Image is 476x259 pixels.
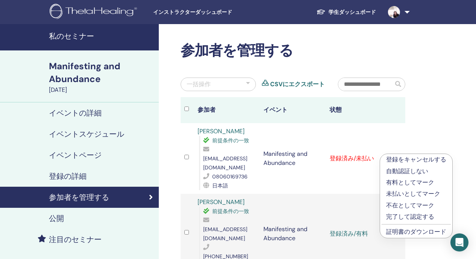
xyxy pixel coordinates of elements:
[212,182,228,189] span: 日本語
[153,8,266,16] span: インストラクターダッシュボード
[49,214,64,223] h4: 公開
[49,85,154,94] div: [DATE]
[49,60,154,85] div: Manifesting and Abundance
[386,212,446,221] p: 完了して認定する
[270,80,325,89] a: CSVにエクスポート
[49,32,154,41] h4: 私のセミナー
[260,97,326,123] th: イベント
[260,123,326,194] td: Manifesting and Abundance
[212,137,249,144] span: 前提条件の一致
[203,226,247,242] span: [EMAIL_ADDRESS][DOMAIN_NAME]
[49,151,102,160] h4: イベントページ
[316,9,325,15] img: graduation-cap-white.svg
[386,155,446,164] p: 登録をキャンセルする
[310,5,382,19] a: 学生ダッシュボード
[386,228,446,236] a: 証明書のダウンロード
[386,167,446,176] p: 自動認証しない
[450,233,468,251] div: Open Intercom Messenger
[49,193,109,202] h4: 参加者を管理する
[181,42,405,59] h2: 参加者を管理する
[212,208,249,215] span: 前提条件の一致
[198,127,245,135] a: [PERSON_NAME]
[198,198,245,206] a: [PERSON_NAME]
[194,97,260,123] th: 参加者
[212,173,248,180] span: 08060169736
[386,178,446,187] p: 有料としてマーク
[49,129,124,139] h4: イベントスケジュール
[44,60,159,94] a: Manifesting and Abundance[DATE]
[386,189,446,198] p: 未払いとしてマーク
[187,80,211,89] div: 一括操作
[388,6,400,18] img: default.jpg
[203,155,247,171] span: [EMAIL_ADDRESS][DOMAIN_NAME]
[386,201,446,210] p: 不在としてマーク
[326,97,392,123] th: 状態
[49,235,102,244] h4: 注目のセミナー
[50,4,140,21] img: logo.png
[49,108,102,117] h4: イベントの詳細
[49,172,87,181] h4: 登録の詳細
